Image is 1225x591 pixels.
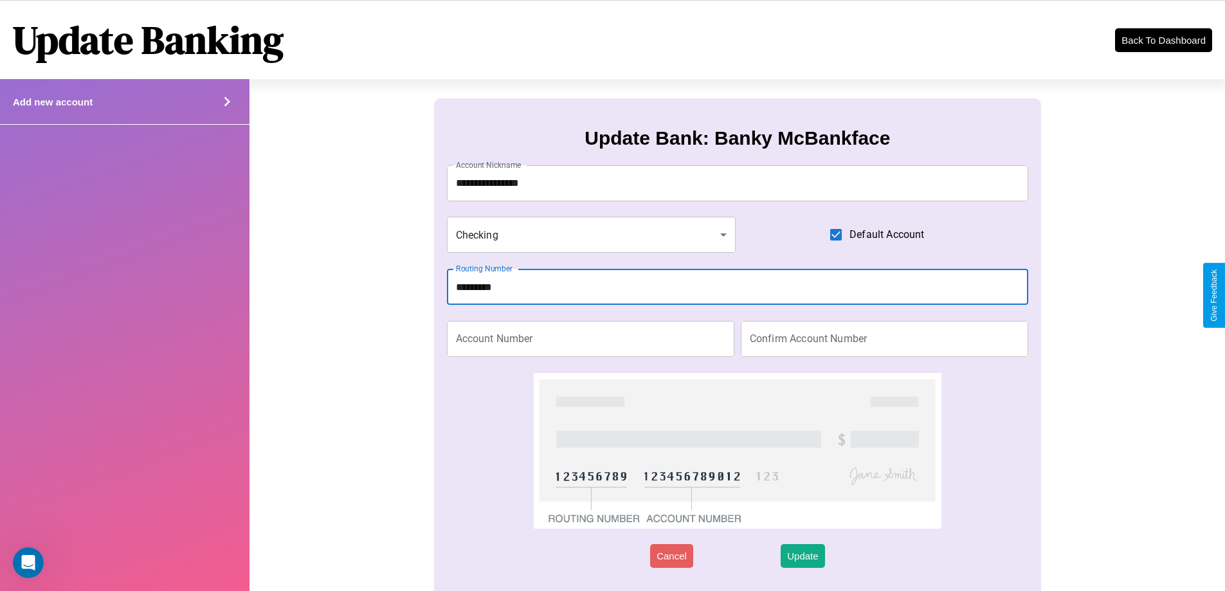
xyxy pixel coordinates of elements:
h4: Add new account [13,96,93,107]
iframe: Intercom live chat [13,547,44,578]
img: check [534,373,941,529]
button: Cancel [650,544,693,568]
label: Account Nickname [456,159,522,170]
h3: Update Bank: Banky McBankface [585,127,890,149]
div: Checking [447,217,736,253]
span: Default Account [849,227,924,242]
div: Give Feedback [1210,269,1219,322]
label: Routing Number [456,263,513,274]
button: Update [781,544,824,568]
h1: Update Banking [13,14,284,66]
button: Back To Dashboard [1115,28,1212,52]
